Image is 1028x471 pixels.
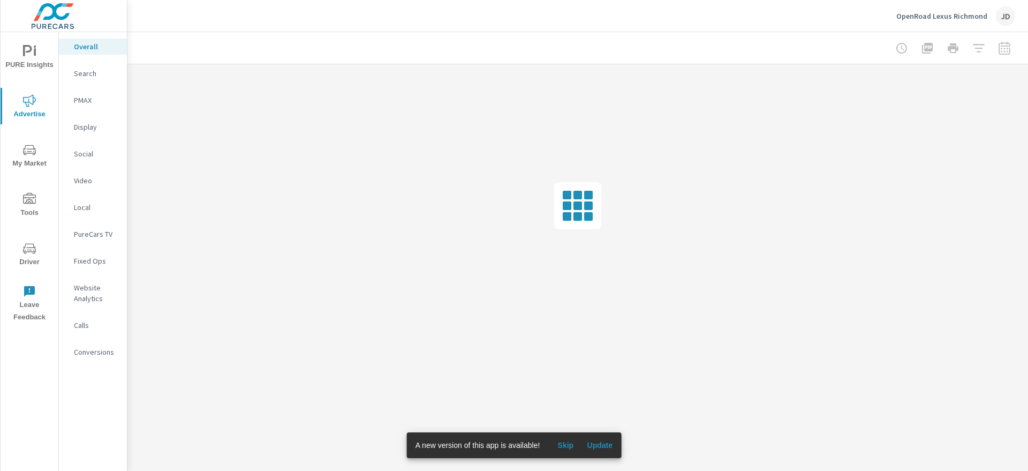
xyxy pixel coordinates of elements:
[553,440,578,450] span: Skip
[59,226,127,242] div: PureCars TV
[74,68,118,79] p: Search
[74,122,118,132] p: Display
[59,119,127,135] div: Display
[1,32,58,328] div: nav menu
[587,440,613,450] span: Update
[59,146,127,162] div: Social
[583,437,617,454] button: Update
[4,193,55,219] span: Tools
[74,148,118,159] p: Social
[74,175,118,186] p: Video
[74,41,118,52] p: Overall
[59,344,127,360] div: Conversions
[59,65,127,81] div: Search
[4,144,55,170] span: My Market
[74,95,118,106] p: PMAX
[415,441,540,450] span: A new version of this app is available!
[74,347,118,357] p: Conversions
[74,229,118,240] p: PureCars TV
[996,6,1015,26] div: JD
[74,320,118,331] p: Calls
[74,202,118,213] p: Local
[896,11,987,21] p: OpenRoad Lexus Richmond
[4,94,55,121] span: Advertise
[59,317,127,333] div: Calls
[59,280,127,306] div: Website Analytics
[4,285,55,324] span: Leave Feedback
[548,437,583,454] button: Skip
[59,92,127,108] div: PMAX
[59,253,127,269] div: Fixed Ops
[59,199,127,215] div: Local
[74,256,118,266] p: Fixed Ops
[74,282,118,304] p: Website Analytics
[4,242,55,268] span: Driver
[4,45,55,71] span: PURE Insights
[59,173,127,189] div: Video
[59,39,127,55] div: Overall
